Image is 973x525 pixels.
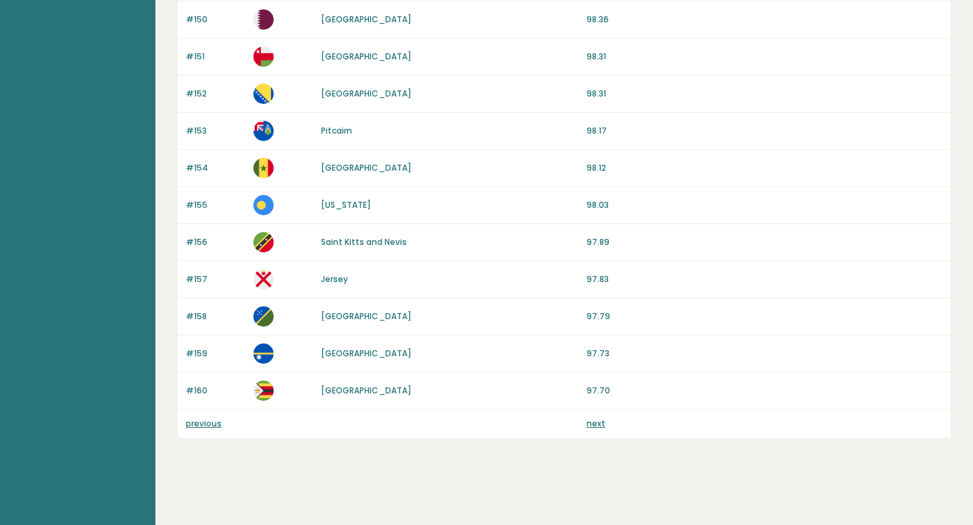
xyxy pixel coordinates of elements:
[253,84,274,104] img: ba.svg
[253,195,274,215] img: pw.svg
[321,348,411,359] a: [GEOGRAPHIC_DATA]
[587,199,943,211] p: 98.03
[587,348,943,360] p: 97.73
[186,88,245,100] p: #152
[321,125,352,136] a: Pitcairn
[186,273,245,285] p: #157
[587,418,605,429] a: next
[321,385,411,396] a: [GEOGRAPHIC_DATA]
[186,310,245,323] p: #158
[587,162,943,174] p: 98.12
[186,418,222,429] a: previous
[321,162,411,173] a: [GEOGRAPHIC_DATA]
[321,236,407,248] a: Saint Kitts and Nevis
[321,88,411,99] a: [GEOGRAPHIC_DATA]
[253,269,274,289] img: je.svg
[253,343,274,364] img: nr.svg
[587,385,943,397] p: 97.70
[587,51,943,63] p: 98.31
[186,199,245,211] p: #155
[186,385,245,397] p: #160
[321,51,411,62] a: [GEOGRAPHIC_DATA]
[186,348,245,360] p: #159
[587,236,943,248] p: 97.89
[253,381,274,401] img: zw.svg
[253,158,274,178] img: sn.svg
[587,13,943,26] p: 98.36
[587,125,943,137] p: 98.17
[321,273,348,285] a: Jersey
[587,273,943,285] p: 97.83
[186,13,245,26] p: #150
[186,236,245,248] p: #156
[321,310,411,322] a: [GEOGRAPHIC_DATA]
[253,47,274,67] img: om.svg
[587,310,943,323] p: 97.79
[321,199,371,211] a: [US_STATE]
[321,13,411,25] a: [GEOGRAPHIC_DATA]
[253,9,274,30] img: qa.svg
[186,51,245,63] p: #151
[253,306,274,327] img: sb.svg
[253,232,274,252] img: kn.svg
[253,121,274,141] img: pn.svg
[186,162,245,174] p: #154
[186,125,245,137] p: #153
[587,88,943,100] p: 98.31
